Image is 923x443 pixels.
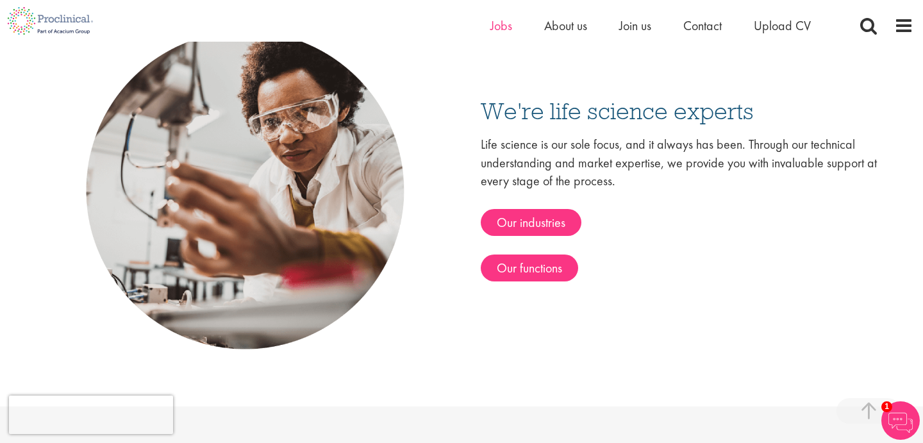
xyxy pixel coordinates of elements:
[754,17,811,34] a: Upload CV
[9,396,173,434] iframe: reCAPTCHA
[619,17,651,34] a: Join us
[683,17,722,34] a: Contact
[490,17,512,34] a: Jobs
[881,401,920,440] img: Chatbot
[481,135,894,281] div: Life science is our sole focus, and it always has been. Through our technical understanding and m...
[544,17,587,34] a: About us
[881,401,892,412] span: 1
[481,99,894,122] h3: We're life science experts
[481,209,581,237] a: Our industries
[481,255,578,282] a: Our functions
